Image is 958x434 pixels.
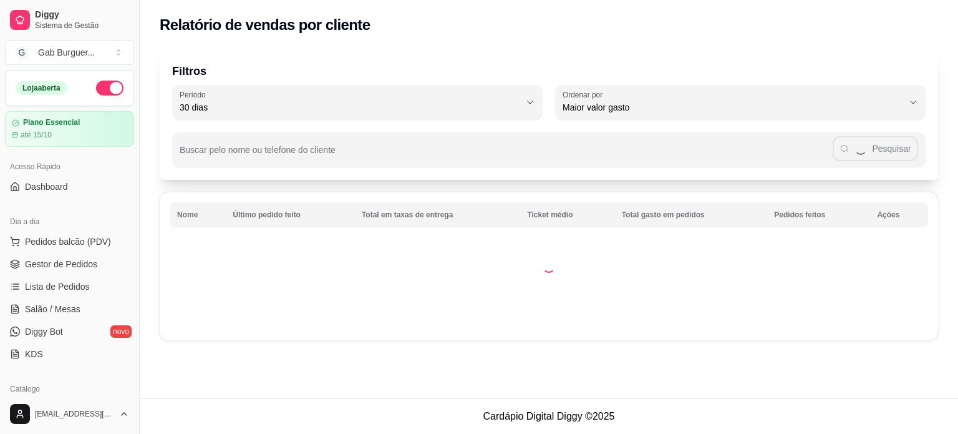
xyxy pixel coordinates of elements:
[172,85,543,120] button: Período30 dias
[35,409,114,419] span: [EMAIL_ADDRESS][DOMAIN_NAME]
[160,15,370,35] h2: Relatório de vendas por cliente
[172,62,926,80] p: Filtros
[5,157,134,177] div: Acesso Rápido
[25,258,97,270] span: Gestor de Pedidos
[5,277,134,297] a: Lista de Pedidos
[25,280,90,293] span: Lista de Pedidos
[23,118,80,127] article: Plano Essencial
[35,9,129,21] span: Diggy
[5,111,134,147] a: Plano Essencialaté 15/10
[25,348,43,360] span: KDS
[5,5,134,35] a: DiggySistema de Gestão
[140,398,958,434] footer: Cardápio Digital Diggy © 2025
[25,303,80,315] span: Salão / Mesas
[563,101,903,114] span: Maior valor gasto
[16,81,67,95] div: Loja aberta
[25,180,68,193] span: Dashboard
[38,46,95,59] div: Gab Burguer ...
[5,299,134,319] a: Salão / Mesas
[5,232,134,252] button: Pedidos balcão (PDV)
[5,212,134,232] div: Dia a dia
[5,322,134,342] a: Diggy Botnovo
[5,40,134,65] button: Select a team
[543,260,555,273] div: Loading
[5,344,134,364] a: KDS
[5,254,134,274] a: Gestor de Pedidos
[25,325,63,338] span: Diggy Bot
[96,81,123,96] button: Alterar Status
[5,379,134,399] div: Catálogo
[563,89,607,100] label: Ordenar por
[5,399,134,429] button: [EMAIL_ADDRESS][DOMAIN_NAME]
[5,177,134,197] a: Dashboard
[180,101,520,114] span: 30 dias
[180,89,210,100] label: Período
[180,149,833,161] input: Buscar pelo nome ou telefone do cliente
[35,21,129,31] span: Sistema de Gestão
[16,46,28,59] span: G
[21,130,52,140] article: até 15/10
[25,235,111,248] span: Pedidos balcão (PDV)
[555,85,926,120] button: Ordenar porMaior valor gasto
